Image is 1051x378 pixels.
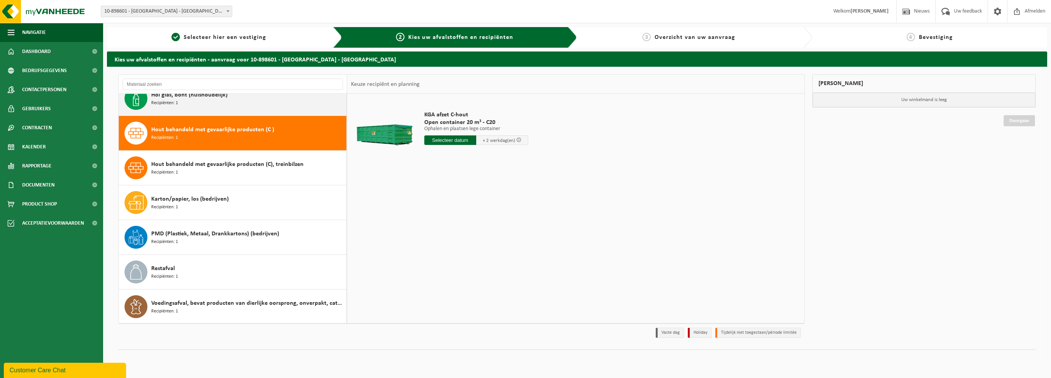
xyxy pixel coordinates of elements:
[424,111,528,119] span: KGA afzet C-hout
[424,119,528,126] span: Open container 20 m³ - C20
[396,33,404,41] span: 2
[22,195,57,214] span: Product Shop
[688,328,711,338] li: Holiday
[408,34,513,40] span: Kies uw afvalstoffen en recipiënten
[107,51,1047,66] h2: Kies uw afvalstoffen en recipiënten - aanvraag voor 10-898601 - [GEOGRAPHIC_DATA] - [GEOGRAPHIC_D...
[22,214,84,233] span: Acceptatievoorwaarden
[151,195,229,204] span: Karton/papier, los (bedrijven)
[22,118,52,137] span: Contracten
[151,264,175,273] span: Restafval
[4,361,128,378] iframe: chat widget
[119,255,347,290] button: Restafval Recipiënten: 1
[119,185,347,220] button: Karton/papier, los (bedrijven) Recipiënten: 1
[655,34,735,40] span: Overzicht van uw aanvraag
[151,238,178,246] span: Recipiënten: 1
[22,156,52,175] span: Rapportage
[151,125,274,134] span: Hout behandeld met gevaarlijke producten (C )
[151,229,279,238] span: PMD (Plastiek, Metaal, Drankkartons) (bedrijven)
[919,34,953,40] span: Bevestiging
[151,308,178,315] span: Recipiënten: 1
[22,80,66,99] span: Contactpersonen
[656,328,684,338] li: Vaste dag
[151,160,304,169] span: Hout behandeld met gevaarlijke producten (C), treinbilzen
[151,273,178,280] span: Recipiënten: 1
[171,33,180,41] span: 1
[642,33,651,41] span: 3
[851,8,889,14] strong: [PERSON_NAME]
[22,99,51,118] span: Gebruikers
[22,61,67,80] span: Bedrijfsgegevens
[184,34,266,40] span: Selecteer hier een vestiging
[119,151,347,185] button: Hout behandeld met gevaarlijke producten (C), treinbilzen Recipiënten: 1
[119,220,347,255] button: PMD (Plastiek, Metaal, Drankkartons) (bedrijven) Recipiënten: 1
[22,175,55,195] span: Documenten
[123,79,343,90] input: Materiaal zoeken
[151,134,178,142] span: Recipiënten: 1
[424,135,476,145] input: Selecteer datum
[111,33,327,42] a: 1Selecteer hier een vestiging
[813,93,1036,107] p: Uw winkelmand is leeg
[151,90,228,100] span: Hol glas, bont (huishoudelijk)
[119,81,347,116] button: Hol glas, bont (huishoudelijk) Recipiënten: 1
[151,169,178,176] span: Recipiënten: 1
[347,75,424,94] div: Keuze recipiënt en planning
[1004,115,1035,126] a: Doorgaan
[101,6,232,17] span: 10-898601 - BRANDWEERSCHOOL PAULO - MENDONK
[22,23,46,42] span: Navigatie
[151,204,178,211] span: Recipiënten: 1
[119,290,347,324] button: Voedingsafval, bevat producten van dierlijke oorsprong, onverpakt, categorie 3 Recipiënten: 1
[483,138,515,143] span: + 2 werkdag(en)
[22,137,46,156] span: Kalender
[907,33,915,41] span: 4
[424,126,528,132] p: Ophalen en plaatsen lege container
[715,328,801,338] li: Tijdelijk niet toegestaan/période limitée
[151,299,344,308] span: Voedingsafval, bevat producten van dierlijke oorsprong, onverpakt, categorie 3
[119,116,347,151] button: Hout behandeld met gevaarlijke producten (C ) Recipiënten: 1
[22,42,51,61] span: Dashboard
[151,100,178,107] span: Recipiënten: 1
[812,74,1036,93] div: [PERSON_NAME]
